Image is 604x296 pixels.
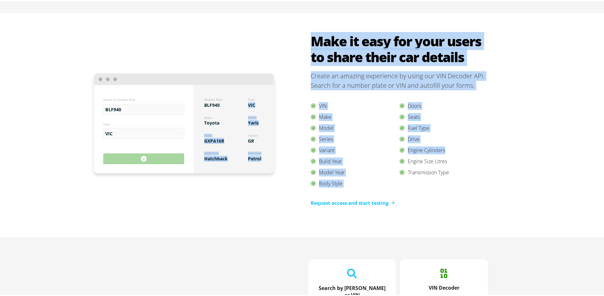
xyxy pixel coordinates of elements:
div: Engine Cylinders [399,144,488,155]
tspan: Number Plate [204,97,223,100]
tspan: GR [248,137,254,143]
tspan: Petrol [248,154,261,160]
tspan: Model [248,114,257,118]
div: Seats [399,110,488,121]
div: Engine Size Litres [399,155,488,166]
tspan: BLF940 [105,105,121,111]
div: Doors [399,99,488,110]
a: Request access and start testing [311,198,395,205]
p: Create an amazing experience by using our VIN Decoder API. Search for a number plate or VIN and a... [311,70,488,89]
div: Series [311,132,399,144]
div: Body Style [311,177,399,188]
div: Fuel Type [399,121,488,132]
div: VIN [311,99,399,110]
tspan: Hatchback [204,154,228,160]
div: Make [311,110,399,121]
tspan: BLF940 [204,101,220,107]
tspan: Body Type [204,150,219,154]
tspan: Make [204,114,212,118]
div: Model Year [311,166,399,177]
tspan: VIC [105,129,113,135]
tspan: Yaris [248,119,259,125]
div: Transmission Type [399,166,488,177]
div: Drive [399,132,488,144]
tspan: State [248,97,255,100]
tspan: Series [204,132,212,136]
div: Build Year [311,155,399,166]
tspan: State [103,121,110,125]
div: Model [311,121,399,132]
tspan: Search by Number Plate [103,97,136,100]
tspan: Variant [248,132,257,136]
tspan: Toyota [204,119,219,125]
tspan: GXPA16R [204,137,224,143]
tspan: Fuel Type [248,150,261,154]
div: Variant [311,144,399,155]
h2: Make it easy for your users to share their car details [311,32,488,64]
tspan: VIC [248,101,255,107]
